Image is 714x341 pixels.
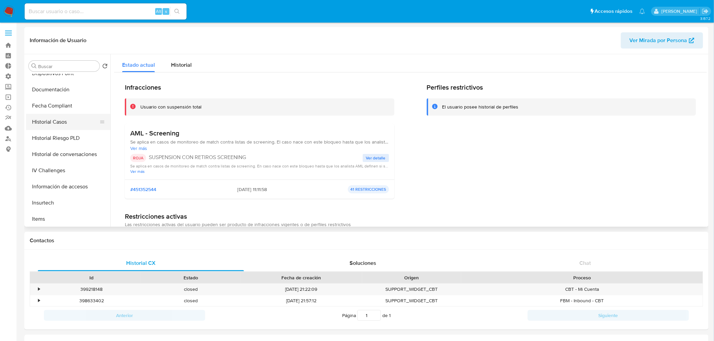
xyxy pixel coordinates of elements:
[141,295,240,306] div: closed
[26,195,110,211] button: Insurtech
[170,7,184,16] button: search-icon
[367,274,457,281] div: Origen
[702,8,709,15] a: Salir
[580,259,591,267] span: Chat
[528,310,689,321] button: Siguiente
[25,7,187,16] input: Buscar usuario o caso...
[38,63,97,69] input: Buscar
[389,312,391,319] span: 1
[461,284,703,295] div: CBT - Mi Cuenta
[30,37,86,44] h1: Información de Usuario
[362,284,461,295] div: SUPPORT_WIDGET_CBT
[26,114,105,130] button: Historial Casos
[165,8,167,14] span: s
[630,32,687,49] span: Ver Mirada por Persona
[621,32,703,49] button: Ver Mirada por Persona
[26,179,110,195] button: Información de accesos
[350,259,377,267] span: Soluciones
[38,286,40,292] div: •
[342,310,391,321] span: Página de
[240,295,362,306] div: [DATE] 21:57:12
[461,295,703,306] div: FBM - Inbound - CBT
[661,8,699,14] p: zoe.breuer@mercadolibre.com
[42,284,141,295] div: 399218148
[245,274,357,281] div: Fecha de creación
[26,82,110,98] button: Documentación
[102,63,108,71] button: Volver al orden por defecto
[26,211,110,227] button: Items
[38,298,40,304] div: •
[146,274,236,281] div: Estado
[26,130,110,146] button: Historial Riesgo PLD
[26,98,110,114] button: Fecha Compliant
[126,259,156,267] span: Historial CX
[595,8,633,15] span: Accesos rápidos
[42,295,141,306] div: 398633402
[30,237,703,244] h1: Contactos
[31,63,37,69] button: Buscar
[26,162,110,179] button: IV Challenges
[156,8,161,14] span: Alt
[47,274,136,281] div: Id
[26,146,110,162] button: Historial de conversaciones
[141,284,240,295] div: closed
[44,310,205,321] button: Anterior
[639,8,645,14] a: Notificaciones
[362,295,461,306] div: SUPPORT_WIDGET_CBT
[240,284,362,295] div: [DATE] 21:22:09
[466,274,698,281] div: Proceso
